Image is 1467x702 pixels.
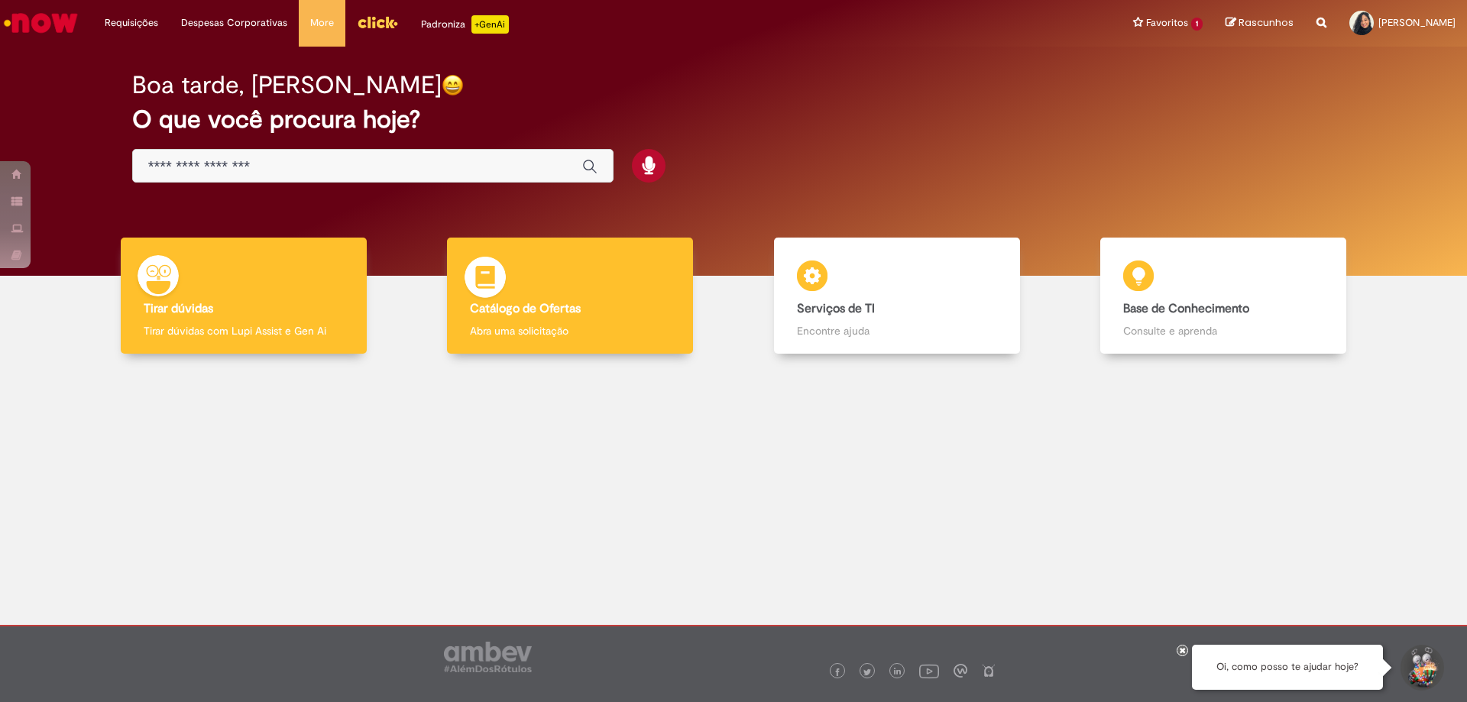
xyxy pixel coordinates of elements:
[442,74,464,96] img: happy-face.png
[1123,323,1323,338] p: Consulte e aprenda
[421,15,509,34] div: Padroniza
[144,323,344,338] p: Tirar dúvidas com Lupi Assist e Gen Ai
[919,661,939,681] img: logo_footer_youtube.png
[1191,18,1203,31] span: 1
[470,323,670,338] p: Abra uma solicitação
[894,668,902,677] img: logo_footer_linkedin.png
[733,238,1061,354] a: Serviços de TI Encontre ajuda
[1226,16,1294,31] a: Rascunhos
[144,301,213,316] b: Tirar dúvidas
[797,323,997,338] p: Encontre ajuda
[357,11,398,34] img: click_logo_yellow_360x200.png
[982,664,996,678] img: logo_footer_naosei.png
[310,15,334,31] span: More
[797,301,875,316] b: Serviços de TI
[444,642,532,672] img: logo_footer_ambev_rotulo_gray.png
[834,668,841,676] img: logo_footer_facebook.png
[1398,645,1444,691] button: Iniciar Conversa de Suporte
[470,301,581,316] b: Catálogo de Ofertas
[1061,238,1388,354] a: Base de Conhecimento Consulte e aprenda
[1192,645,1383,690] div: Oi, como posso te ajudar hoje?
[954,664,967,678] img: logo_footer_workplace.png
[1123,301,1249,316] b: Base de Conhecimento
[1378,16,1456,29] span: [PERSON_NAME]
[132,106,1336,133] h2: O que você procura hoje?
[132,72,442,99] h2: Boa tarde, [PERSON_NAME]
[407,238,734,354] a: Catálogo de Ofertas Abra uma solicitação
[471,15,509,34] p: +GenAi
[2,8,80,38] img: ServiceNow
[80,238,407,354] a: Tirar dúvidas Tirar dúvidas com Lupi Assist e Gen Ai
[181,15,287,31] span: Despesas Corporativas
[1146,15,1188,31] span: Favoritos
[1239,15,1294,30] span: Rascunhos
[105,15,158,31] span: Requisições
[863,668,871,676] img: logo_footer_twitter.png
